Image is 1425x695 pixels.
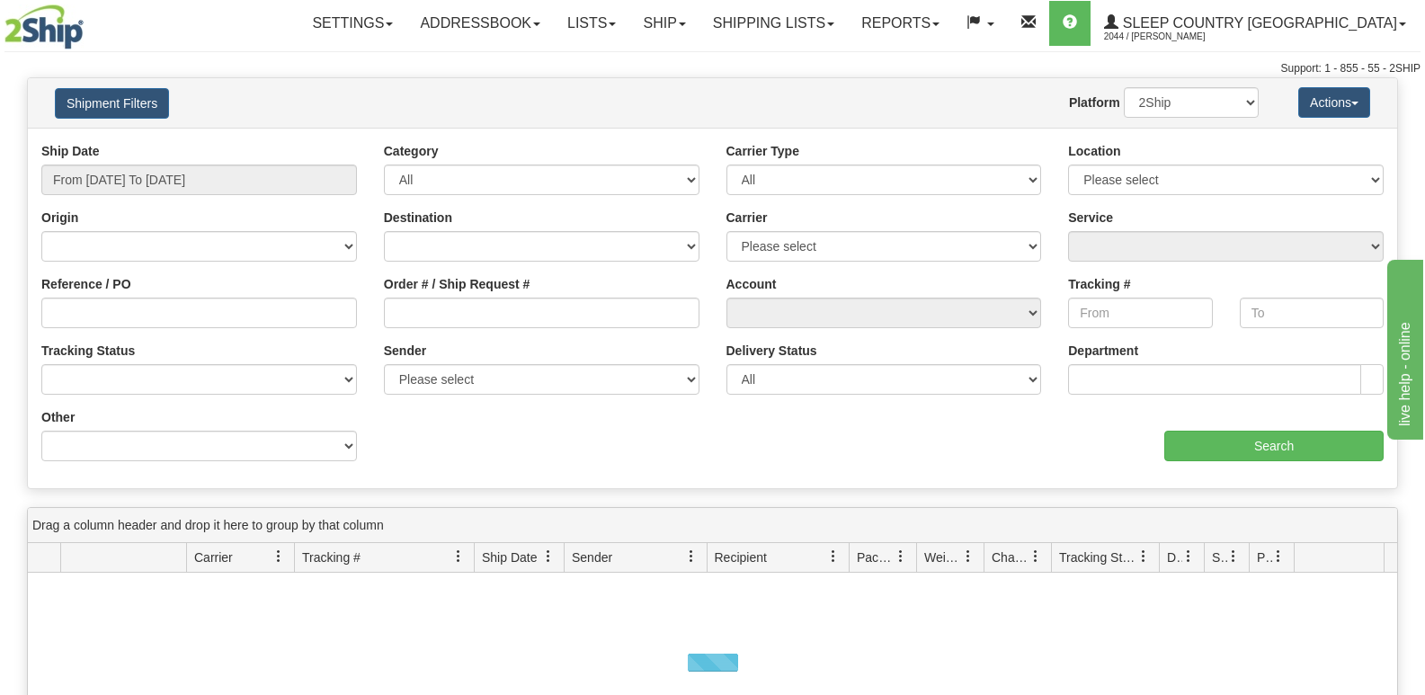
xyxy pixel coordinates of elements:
a: Charge filter column settings [1020,541,1051,572]
iframe: chat widget [1384,255,1423,439]
span: Pickup Status [1257,548,1272,566]
label: Department [1068,342,1138,360]
label: Destination [384,209,452,227]
a: Delivery Status filter column settings [1173,541,1204,572]
a: Tracking Status filter column settings [1128,541,1159,572]
a: Weight filter column settings [953,541,984,572]
a: Carrier filter column settings [263,541,294,572]
input: To [1240,298,1384,328]
span: Recipient [715,548,767,566]
span: Ship Date [482,548,537,566]
label: Carrier [726,209,768,227]
span: Sender [572,548,612,566]
label: Category [384,142,439,160]
a: Ship Date filter column settings [533,541,564,572]
a: Packages filter column settings [886,541,916,572]
a: Shipping lists [699,1,848,46]
a: Sleep Country [GEOGRAPHIC_DATA] 2044 / [PERSON_NAME] [1091,1,1420,46]
label: Other [41,408,75,426]
label: Service [1068,209,1113,227]
label: Tracking Status [41,342,135,360]
a: Tracking # filter column settings [443,541,474,572]
span: Carrier [194,548,233,566]
span: Tracking # [302,548,361,566]
button: Shipment Filters [55,88,169,119]
div: Support: 1 - 855 - 55 - 2SHIP [4,61,1421,76]
label: Location [1068,142,1120,160]
a: Addressbook [406,1,554,46]
div: grid grouping header [28,508,1397,543]
img: logo2044.jpg [4,4,84,49]
label: Ship Date [41,142,100,160]
label: Account [726,275,777,293]
span: 2044 / [PERSON_NAME] [1104,28,1239,46]
span: Tracking Status [1059,548,1137,566]
a: Pickup Status filter column settings [1263,541,1294,572]
label: Delivery Status [726,342,817,360]
input: Search [1164,431,1384,461]
button: Actions [1298,87,1370,118]
a: Ship [629,1,699,46]
label: Order # / Ship Request # [384,275,530,293]
label: Tracking # [1068,275,1130,293]
span: Weight [924,548,962,566]
a: Shipment Issues filter column settings [1218,541,1249,572]
label: Carrier Type [726,142,799,160]
span: Packages [857,548,895,566]
a: Lists [554,1,629,46]
label: Platform [1069,94,1120,111]
span: Charge [992,548,1029,566]
span: Sleep Country [GEOGRAPHIC_DATA] [1118,15,1397,31]
span: Delivery Status [1167,548,1182,566]
input: From [1068,298,1212,328]
label: Reference / PO [41,275,131,293]
a: Sender filter column settings [676,541,707,572]
span: Shipment Issues [1212,548,1227,566]
a: Settings [298,1,406,46]
label: Origin [41,209,78,227]
label: Sender [384,342,426,360]
a: Recipient filter column settings [818,541,849,572]
div: live help - online [13,11,166,32]
a: Reports [848,1,953,46]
